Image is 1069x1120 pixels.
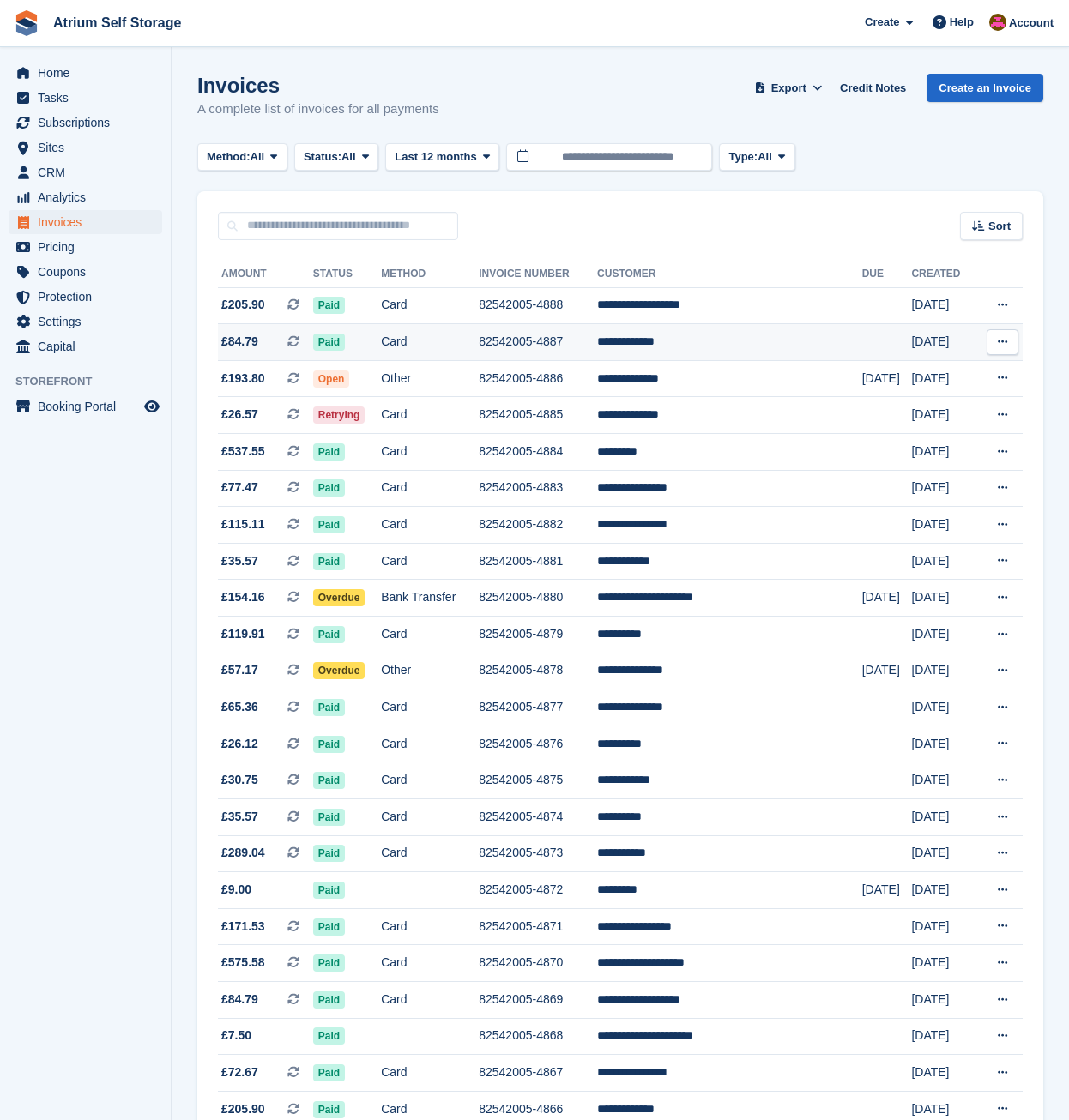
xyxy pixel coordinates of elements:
td: Other [381,360,479,397]
span: Retrying [313,406,365,424]
span: Open [313,370,350,388]
th: Created [911,261,975,288]
td: Card [381,908,479,945]
td: 82542005-4887 [479,324,597,361]
td: Other [381,653,479,689]
td: [DATE] [911,287,975,324]
span: Paid [313,845,345,862]
td: 82542005-4868 [479,1018,597,1055]
span: Paid [313,736,345,753]
span: Paid [313,334,345,351]
a: menu [9,61,162,85]
span: Paid [313,882,345,899]
span: Paid [313,918,345,936]
span: Analytics [38,185,141,209]
td: Card [381,762,479,799]
span: All [341,148,356,166]
td: Card [381,543,479,580]
span: £77.47 [221,479,258,497]
td: 82542005-4876 [479,726,597,762]
td: [DATE] [911,1018,975,1055]
span: Paid [313,954,345,972]
span: £115.11 [221,515,265,533]
td: [DATE] [911,726,975,762]
span: Overdue [313,662,365,679]
td: 82542005-4888 [479,287,597,324]
span: £119.91 [221,625,265,643]
td: 82542005-4871 [479,908,597,945]
td: Card [381,470,479,507]
td: Card [381,287,479,324]
span: All [251,148,265,166]
span: £35.57 [221,808,258,826]
h1: Invoices [197,74,439,97]
span: £84.79 [221,991,258,1009]
span: £72.67 [221,1063,258,1081]
span: Paid [313,699,345,716]
span: Account [1009,15,1054,32]
td: [DATE] [911,617,975,653]
td: [DATE] [911,543,975,580]
span: Paid [313,626,345,643]
a: menu [9,111,162,135]
td: 82542005-4885 [479,397,597,434]
th: Amount [218,261,313,288]
a: menu [9,210,162,234]
td: [DATE] [911,872,975,909]
a: menu [9,334,162,358]
th: Customer [597,261,862,288]
span: Sites [38,135,141,160]
td: 82542005-4884 [479,434,597,471]
span: Paid [313,479,345,497]
td: 82542005-4867 [479,1055,597,1092]
span: Paid [313,809,345,826]
th: Status [313,261,381,288]
td: 82542005-4873 [479,835,597,872]
span: Storefront [15,373,171,390]
a: Preview store [142,396,162,417]
span: £65.36 [221,698,258,716]
button: Type: All [719,143,794,172]
button: Export [751,74,826,102]
td: [DATE] [911,689,975,726]
td: Card [381,1055,479,1092]
td: 82542005-4875 [479,762,597,799]
td: [DATE] [911,324,975,361]
td: Card [381,799,479,836]
span: £171.53 [221,918,265,936]
span: Home [38,61,141,85]
span: Export [771,80,806,97]
span: £84.79 [221,333,258,351]
td: [DATE] [911,908,975,945]
td: [DATE] [911,981,975,1018]
td: 82542005-4878 [479,653,597,689]
span: Paid [313,516,345,533]
td: [DATE] [911,799,975,836]
a: menu [9,394,162,418]
td: [DATE] [911,653,975,689]
td: Card [381,434,479,471]
a: Atrium Self Storage [46,9,188,37]
td: [DATE] [911,470,975,507]
span: Paid [313,297,345,314]
td: 82542005-4869 [479,981,597,1018]
span: Pricing [38,235,141,259]
img: stora-icon-8386f47178a22dfd0bd8f6a31ec36ba5ce8667c1dd55bd0f319d3a0aa187defe.svg [14,10,39,36]
th: Method [381,261,479,288]
span: £30.75 [221,771,258,789]
td: [DATE] [911,397,975,434]
span: Type: [728,148,758,166]
span: £289.04 [221,844,265,862]
span: Paid [313,1027,345,1045]
td: 82542005-4874 [479,799,597,836]
td: Card [381,945,479,982]
span: Paid [313,991,345,1009]
span: £575.58 [221,954,265,972]
a: menu [9,86,162,110]
span: Overdue [313,589,365,606]
td: Card [381,617,479,653]
td: Card [381,689,479,726]
td: 82542005-4880 [479,580,597,617]
span: £193.80 [221,370,265,388]
span: Paid [313,772,345,789]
